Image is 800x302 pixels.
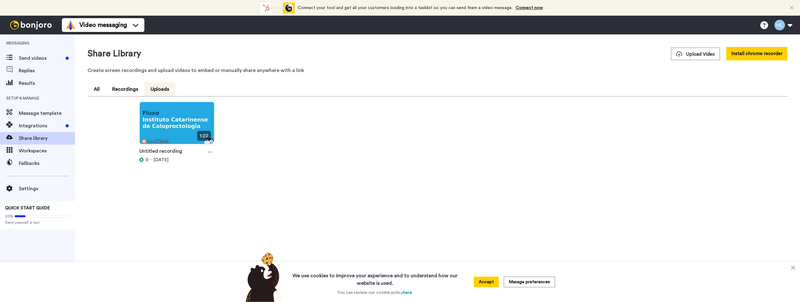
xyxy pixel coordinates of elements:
[144,82,175,96] button: Uploads
[298,6,512,10] span: Connect your tool and get all your customers loading into a tasklist so you can send them a video...
[87,67,787,74] p: Create screen recordings and upload videos to embed or manually share anywhere with a link
[19,110,75,117] span: Message template
[19,67,75,74] span: Replies
[671,48,720,60] button: Upload Video
[19,160,75,167] span: Fallbacks
[7,21,54,29] img: bj-logo-header-white.svg
[66,20,76,30] img: vm-color.svg
[79,21,127,29] span: Video messaging
[726,47,787,60] button: Install chrome recorder
[474,277,499,287] button: Accept
[140,102,214,149] img: 167a6fa9-341b-4854-9263-a8903c4f7d6c_thumbnail_source_1701099840.jpg
[19,147,75,155] span: Workspaces
[676,51,715,58] span: Upload Video
[337,289,413,296] p: You can review our cookie policy .
[19,185,75,192] span: Settings
[19,79,75,87] span: Results
[87,49,141,59] h1: Share Library
[19,122,63,130] span: Integrations
[286,268,464,287] h3: We use cookies to improve your experience and to understand how our website is used.
[240,252,286,302] img: bear-with-cookie.png
[19,54,63,62] span: Send videos
[19,135,75,142] span: Share library
[260,3,295,13] div: animation
[139,147,182,157] a: Untitled recording
[106,82,144,96] button: Recordings
[5,206,50,210] span: QUICK START GUIDE
[5,214,13,219] span: 20%
[403,290,412,295] a: here
[139,157,214,163] div: [DATE]
[5,220,70,225] span: Send yourself a test
[504,277,555,287] button: Manage preferences
[87,82,106,96] button: All
[197,131,211,141] span: 1:22
[146,157,148,163] span: 0
[516,6,543,10] a: Connect now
